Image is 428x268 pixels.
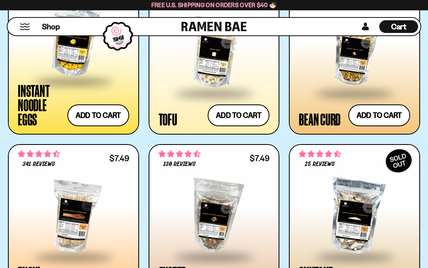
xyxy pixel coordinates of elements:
button: Mobile Menu Trigger [19,23,30,30]
div: Cart [379,18,418,35]
button: Add to cart [208,104,269,126]
button: Add to cart [348,104,410,126]
div: Bean Curd [299,112,340,126]
span: 341 reviews [23,161,55,168]
span: Shop [42,21,60,32]
span: Free U.S. Shipping on Orders over $40 🍜 [151,1,277,9]
span: 4.68 stars [159,149,201,159]
span: 4.52 stars [299,149,341,159]
div: Tofu [159,112,177,126]
div: $7.49 [250,154,269,162]
a: Shop [42,20,60,33]
span: 25 reviews [305,161,335,168]
span: 130 reviews [163,161,196,168]
div: Instant Noodle Eggs [18,83,63,126]
span: 4.53 stars [18,149,60,159]
button: Add to cart [67,104,129,126]
div: SOLD OUT [382,145,416,177]
div: $7.49 [109,154,129,162]
span: Cart [391,22,407,31]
